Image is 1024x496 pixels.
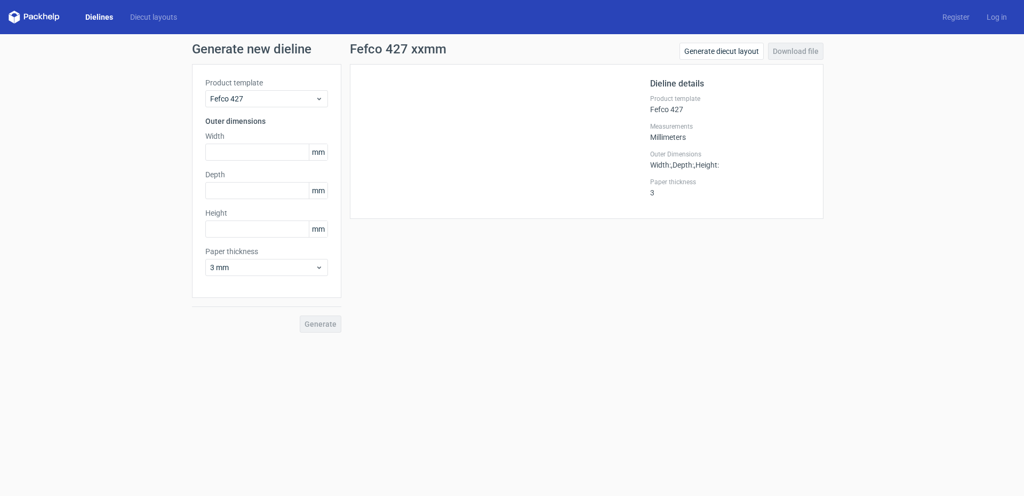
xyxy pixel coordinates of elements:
label: Product template [205,77,328,88]
div: 3 [650,178,810,197]
h2: Dieline details [650,77,810,90]
label: Outer Dimensions [650,150,810,159]
h3: Outer dimensions [205,116,328,127]
label: Paper thickness [205,246,328,257]
label: Product template [650,95,810,103]
span: , Depth : [671,161,694,169]
a: Diecut layouts [122,12,186,22]
h1: Generate new dieline [192,43,832,56]
span: mm [309,183,327,199]
span: 3 mm [210,262,315,273]
span: mm [309,221,327,237]
label: Measurements [650,122,810,131]
label: Height [205,208,328,218]
h1: Fefco 427 xxmm [350,43,446,56]
label: Width [205,131,328,141]
span: Width : [650,161,671,169]
a: Generate diecut layout [679,43,764,60]
span: , Height : [694,161,719,169]
span: mm [309,144,327,160]
a: Log in [978,12,1015,22]
label: Paper thickness [650,178,810,186]
div: Fefco 427 [650,95,810,114]
label: Depth [205,169,328,180]
a: Register [934,12,978,22]
span: Fefco 427 [210,93,315,104]
a: Dielines [77,12,122,22]
div: Millimeters [650,122,810,141]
